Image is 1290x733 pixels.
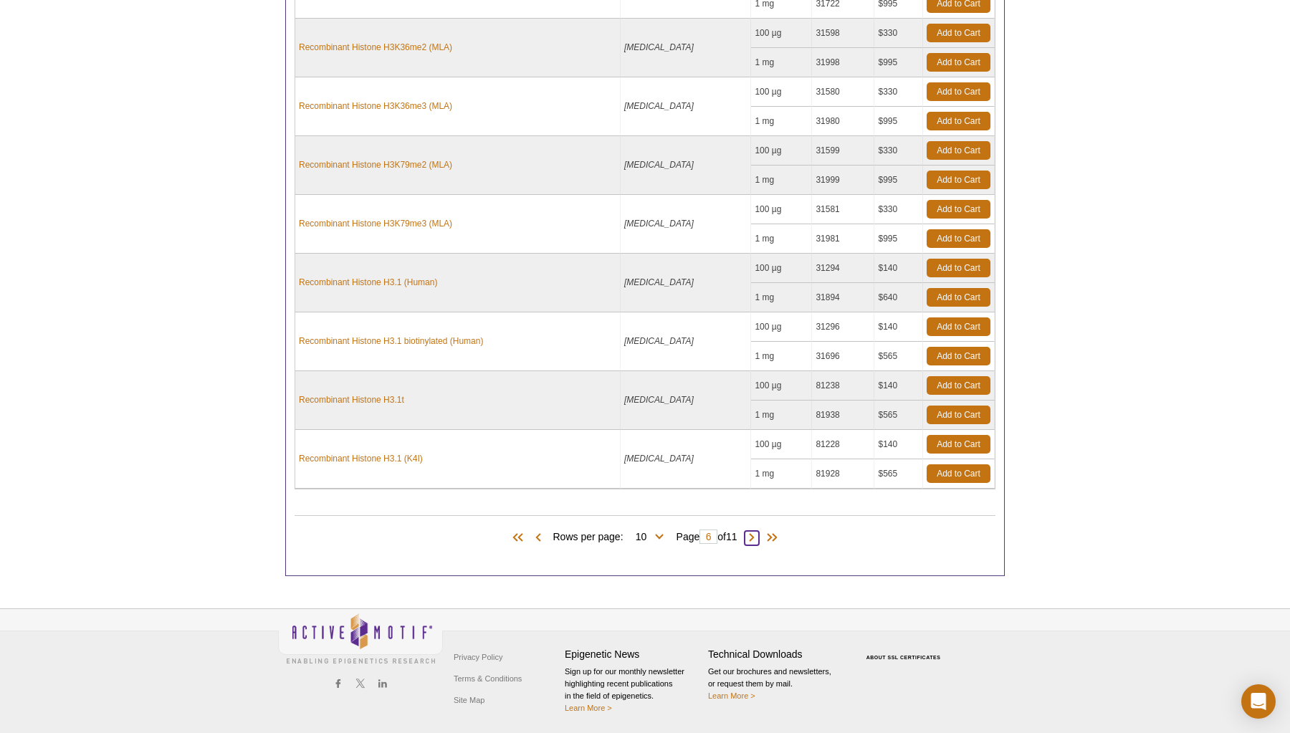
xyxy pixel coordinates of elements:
a: Add to Cart [927,288,990,307]
a: Recombinant Histone H3.1 (Human) [299,276,437,289]
i: [MEDICAL_DATA] [624,42,694,52]
a: Privacy Policy [450,646,506,668]
td: 1 mg [751,342,812,371]
a: Add to Cart [927,112,990,130]
a: Add to Cart [927,53,990,72]
td: 31696 [812,342,874,371]
a: Add to Cart [927,200,990,219]
td: $140 [874,430,923,459]
td: 100 µg [751,136,812,166]
td: 1 mg [751,48,812,77]
td: 1 mg [751,224,812,254]
a: Terms & Conditions [450,668,525,689]
td: 81238 [812,371,874,401]
table: Click to Verify - This site chose Symantec SSL for secure e-commerce and confidential communicati... [851,634,959,666]
a: Learn More > [708,691,755,700]
td: $565 [874,401,923,430]
i: [MEDICAL_DATA] [624,454,694,464]
h4: Technical Downloads [708,648,844,661]
td: 100 µg [751,371,812,401]
a: Recombinant Histone H3.1 (K4I) [299,452,423,465]
span: First Page [510,531,531,545]
a: Add to Cart [927,317,990,336]
a: Add to Cart [927,347,990,365]
span: Previous Page [531,531,545,545]
span: Last Page [759,531,780,545]
td: 31894 [812,283,874,312]
span: Page of [669,530,745,544]
td: 31980 [812,107,874,136]
div: Open Intercom Messenger [1241,684,1276,719]
a: Recombinant Histone H3.1t [299,393,404,406]
a: Add to Cart [927,141,990,160]
p: Get our brochures and newsletters, or request them by mail. [708,666,844,702]
a: Recombinant Histone H3K36me3 (MLA) [299,100,452,112]
td: $995 [874,48,923,77]
a: Add to Cart [927,464,990,483]
td: 31580 [812,77,874,107]
i: [MEDICAL_DATA] [624,395,694,405]
i: [MEDICAL_DATA] [624,101,694,111]
td: $330 [874,195,923,224]
a: Add to Cart [927,24,990,42]
td: $330 [874,77,923,107]
h4: Epigenetic News [565,648,701,661]
i: [MEDICAL_DATA] [624,336,694,346]
td: 100 µg [751,77,812,107]
span: Rows per page: [553,529,669,543]
h2: Products (106) [295,515,995,516]
a: ABOUT SSL CERTIFICATES [866,655,941,660]
a: Add to Cart [927,376,990,395]
a: Site Map [450,689,488,711]
span: 11 [726,531,737,542]
i: [MEDICAL_DATA] [624,160,694,170]
td: $330 [874,19,923,48]
td: 1 mg [751,107,812,136]
a: Recombinant Histone H3.1 biotinylated (Human) [299,335,483,348]
td: $330 [874,136,923,166]
td: 100 µg [751,19,812,48]
a: Recombinant Histone H3K79me3 (MLA) [299,217,452,230]
td: 31999 [812,166,874,195]
td: 1 mg [751,459,812,489]
img: Active Motif, [278,609,443,667]
p: Sign up for our monthly newsletter highlighting recent publications in the field of epigenetics. [565,666,701,714]
td: 31599 [812,136,874,166]
td: 100 µg [751,430,812,459]
td: $995 [874,107,923,136]
td: $565 [874,459,923,489]
td: 31998 [812,48,874,77]
a: Add to Cart [927,229,990,248]
a: Add to Cart [927,82,990,101]
td: 31598 [812,19,874,48]
td: 1 mg [751,401,812,430]
a: Recombinant Histone H3K36me2 (MLA) [299,41,452,54]
td: 31294 [812,254,874,283]
a: Learn More > [565,704,612,712]
td: 31296 [812,312,874,342]
a: Add to Cart [927,435,990,454]
td: 1 mg [751,283,812,312]
a: Add to Cart [927,259,990,277]
a: Add to Cart [927,406,990,424]
td: $140 [874,371,923,401]
td: 1 mg [751,166,812,195]
i: [MEDICAL_DATA] [624,277,694,287]
i: [MEDICAL_DATA] [624,219,694,229]
td: 31981 [812,224,874,254]
a: Add to Cart [927,171,990,189]
td: $565 [874,342,923,371]
td: $140 [874,254,923,283]
td: 100 µg [751,312,812,342]
td: $995 [874,166,923,195]
td: $640 [874,283,923,312]
td: 81928 [812,459,874,489]
td: 100 µg [751,254,812,283]
td: 100 µg [751,195,812,224]
td: 31581 [812,195,874,224]
a: Recombinant Histone H3K79me2 (MLA) [299,158,452,171]
td: $995 [874,224,923,254]
td: 81938 [812,401,874,430]
td: $140 [874,312,923,342]
span: Next Page [745,531,759,545]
